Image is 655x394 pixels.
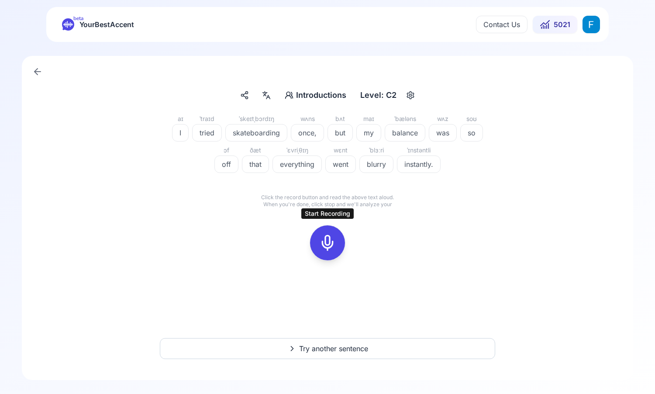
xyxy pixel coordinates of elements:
span: went [326,159,355,169]
div: ˈtraɪd [192,114,222,124]
div: aɪ [172,114,189,124]
button: that [242,156,269,173]
div: ˈskeɪtˌbɔrdɪŋ [225,114,287,124]
button: instantly. [397,156,441,173]
div: Start Recording [301,208,354,219]
span: instantly. [397,159,440,169]
div: ˈblɜːri [359,145,393,156]
button: was [429,124,457,142]
button: off [214,156,238,173]
button: my [356,124,381,142]
div: ðæt [242,145,269,156]
button: balance [385,124,425,142]
span: beta [73,15,83,22]
span: YourBestAccent [79,18,134,31]
span: so [461,128,483,138]
button: went [325,156,356,173]
button: I [172,124,189,142]
p: Click the record button and read the above text aloud. When you're done, click stop and we'll ana... [258,194,397,215]
div: ˈɪnstəntli [397,145,441,156]
span: tried [193,128,221,138]
button: skateboarding [225,124,287,142]
div: ɔf [214,145,238,156]
span: I [172,128,188,138]
span: but [328,128,352,138]
span: off [215,159,238,169]
span: Try another sentence [299,343,368,354]
span: my [357,128,381,138]
div: bʌt [327,114,353,124]
div: wɛnt [325,145,356,156]
button: Try another sentence [160,338,495,359]
button: Introductions [281,87,350,103]
div: ˈɛvriˌθɪŋ [272,145,322,156]
button: Level: C2 [357,87,417,103]
div: wʌz [429,114,457,124]
button: so [460,124,483,142]
button: blurry [359,156,393,173]
button: everything [272,156,322,173]
span: balance [385,128,425,138]
span: everything [273,159,321,169]
button: 5021 [533,16,577,33]
span: that [242,159,269,169]
button: once, [291,124,324,142]
span: once, [291,128,324,138]
span: was [429,128,456,138]
span: Introductions [296,89,346,101]
div: ˈbæləns [385,114,425,124]
a: betaYourBestAccent [55,18,141,31]
div: soʊ [460,114,483,124]
button: tried [192,124,222,142]
span: skateboarding [226,128,287,138]
span: blurry [360,159,393,169]
img: FB [583,16,600,33]
div: maɪ [356,114,381,124]
span: 5021 [554,19,570,30]
button: Contact Us [476,16,527,33]
button: but [327,124,353,142]
div: wʌns [291,114,324,124]
div: Level: C2 [357,87,400,103]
